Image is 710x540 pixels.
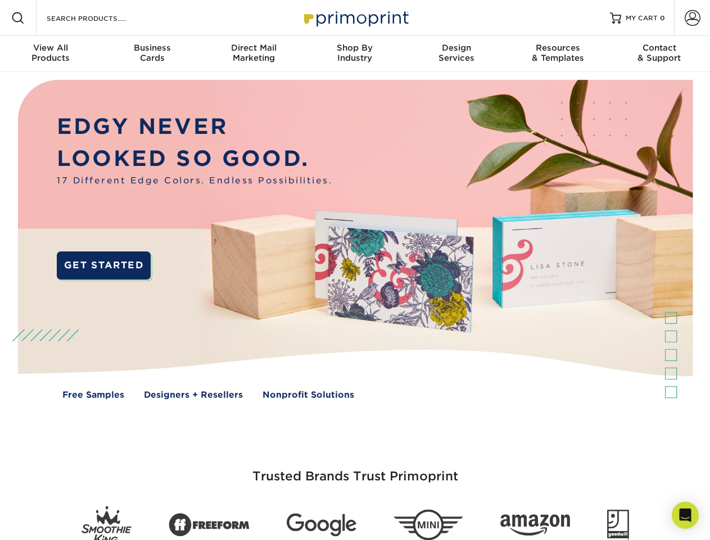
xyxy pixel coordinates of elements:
a: Direct MailMarketing [203,36,304,72]
h3: Trusted Brands Trust Primoprint [26,442,684,497]
span: Business [101,43,202,53]
div: Cards [101,43,202,63]
span: Shop By [304,43,405,53]
span: Direct Mail [203,43,304,53]
div: Marketing [203,43,304,63]
a: Nonprofit Solutions [263,389,354,402]
img: Primoprint [299,6,411,30]
span: Contact [609,43,710,53]
a: BusinessCards [101,36,202,72]
a: GET STARTED [57,251,151,280]
a: Contact& Support [609,36,710,72]
a: Designers + Resellers [144,389,243,402]
a: Free Samples [62,389,124,402]
p: LOOKED SO GOOD. [57,143,332,175]
img: Google [287,514,356,537]
span: Design [406,43,507,53]
img: Goodwill [607,510,629,540]
div: & Templates [507,43,608,63]
div: Services [406,43,507,63]
img: Amazon [500,515,570,536]
a: Shop ByIndustry [304,36,405,72]
span: Resources [507,43,608,53]
span: 17 Different Edge Colors. Endless Possibilities. [57,174,332,187]
a: Resources& Templates [507,36,608,72]
p: EDGY NEVER [57,111,332,143]
div: Open Intercom Messenger [672,502,699,529]
span: 0 [660,14,665,22]
span: MY CART [626,13,658,23]
div: Industry [304,43,405,63]
a: DesignServices [406,36,507,72]
input: SEARCH PRODUCTS..... [46,11,155,25]
div: & Support [609,43,710,63]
